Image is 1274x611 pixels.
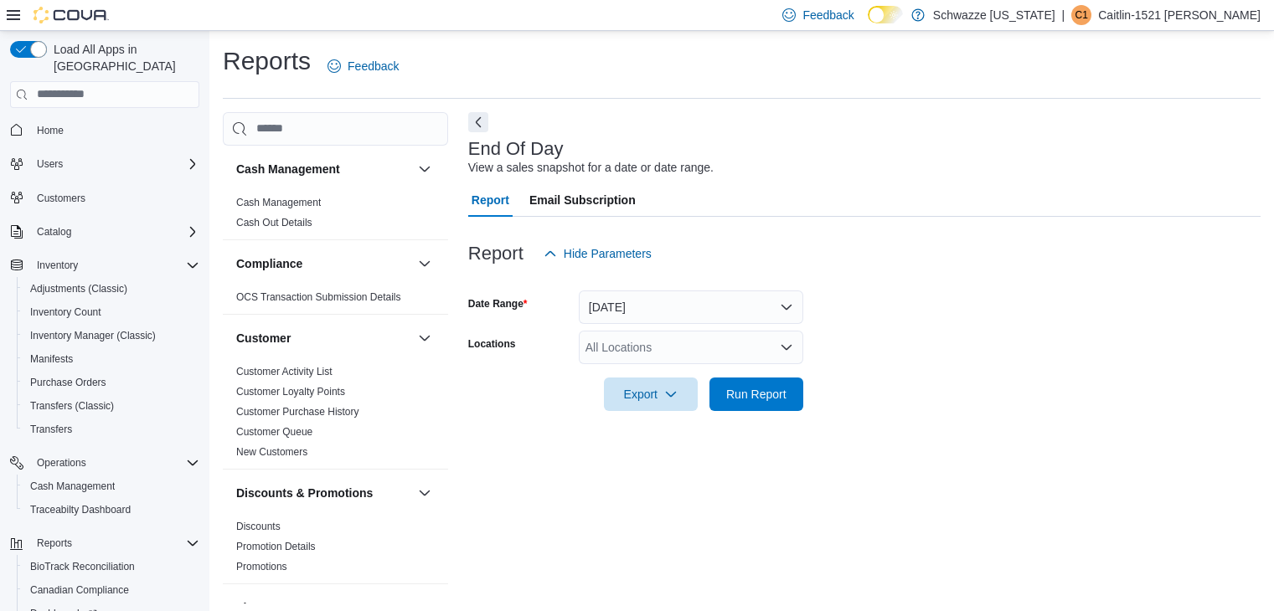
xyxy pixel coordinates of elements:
[236,196,321,209] span: Cash Management
[17,371,206,394] button: Purchase Orders
[30,329,156,342] span: Inventory Manager (Classic)
[236,406,359,418] a: Customer Purchase History
[223,193,448,239] div: Cash Management
[726,386,787,403] span: Run Report
[30,187,199,208] span: Customers
[30,560,135,573] span: BioTrack Reconciliation
[30,453,199,473] span: Operations
[236,485,373,501] h3: Discounts & Promotions
[780,341,793,354] button: Open list of options
[236,216,312,229] span: Cash Out Details
[30,503,131,516] span: Traceabilty Dashboard
[47,41,199,74] span: Load All Apps in [GEOGRAPHIC_DATA]
[236,426,312,438] a: Customer Queue
[23,326,162,346] a: Inventory Manager (Classic)
[23,419,199,439] span: Transfers
[236,161,340,177] h3: Cash Management
[3,152,206,176] button: Users
[468,159,714,177] div: View a sales snapshot for a date or date range.
[802,7,854,23] span: Feedback
[236,485,411,501] button: Discounts & Promotions
[17,578,206,602] button: Canadian Compliance
[564,245,652,262] span: Hide Parameters
[17,498,206,521] button: Traceabilty Dashboard
[17,418,206,441] button: Transfers
[1098,5,1261,25] p: Caitlin-1521 [PERSON_NAME]
[17,300,206,324] button: Inventory Count
[868,23,869,24] span: Dark Mode
[709,377,803,411] button: Run Report
[579,290,803,324] button: [DATE]
[30,120,199,141] span: Home
[223,362,448,469] div: Customer
[30,222,199,242] span: Catalog
[3,254,206,277] button: Inventory
[23,476,199,496] span: Cash Management
[37,225,71,239] span: Catalog
[468,297,528,311] label: Date Range
[3,118,206,142] button: Home
[23,372,113,393] a: Purchase Orders
[236,366,333,377] a: Customer Activity List
[236,541,316,552] a: Promotion Details
[236,255,411,272] button: Compliance
[236,540,316,553] span: Promotion Details
[321,49,405,83] a: Feedback
[23,302,199,322] span: Inventory Count
[236,521,281,532] a: Discounts
[933,5,1055,25] p: Schwazze [US_STATE]
[529,183,636,217] span: Email Subscription
[3,451,206,475] button: Operations
[37,192,85,205] span: Customers
[30,305,101,319] span: Inventory Count
[23,396,121,416] a: Transfers (Classic)
[23,302,108,322] a: Inventory Count
[236,161,411,177] button: Cash Management
[604,377,698,411] button: Export
[236,290,401,304] span: OCS Transaction Submission Details
[30,423,72,436] span: Transfers
[23,349,199,369] span: Manifests
[30,399,114,413] span: Transfers (Classic)
[236,197,321,208] a: Cash Management
[236,425,312,439] span: Customer Queue
[30,533,79,553] button: Reports
[30,376,106,389] span: Purchase Orders
[23,500,137,520] a: Traceabilty Dashboard
[17,277,206,300] button: Adjustments (Classic)
[236,330,411,347] button: Customer
[23,396,199,416] span: Transfers (Classic)
[236,385,345,398] span: Customer Loyalty Points
[415,254,435,274] button: Compliance
[468,112,488,132] button: Next
[23,372,199,393] span: Purchase Orders
[1075,5,1088,25] span: C1
[236,386,345,398] a: Customer Loyalty Points
[37,259,78,272] span: Inventory
[23,557,199,577] span: BioTrack Reconciliation
[23,419,79,439] a: Transfers
[30,352,73,366] span: Manifests
[23,500,199,520] span: Traceabilty Dashboard
[468,244,524,264] h3: Report
[37,157,63,171] span: Users
[1062,5,1065,25] p: |
[537,237,658,270] button: Hide Parameters
[236,405,359,418] span: Customer Purchase History
[223,516,448,583] div: Discounts & Promotions
[415,483,435,503] button: Discounts & Promotions
[23,580,136,600] a: Canadian Compliance
[17,475,206,498] button: Cash Management
[236,445,307,459] span: New Customers
[30,188,92,208] a: Customers
[30,453,93,473] button: Operations
[23,279,134,299] a: Adjustments (Classic)
[30,282,127,295] span: Adjustments (Classic)
[415,328,435,348] button: Customer
[236,217,312,228] a: Cash Out Details
[23,580,199,600] span: Canadian Compliance
[17,324,206,347] button: Inventory Manager (Classic)
[472,183,509,217] span: Report
[23,279,199,299] span: Adjustments (Classic)
[415,159,435,179] button: Cash Management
